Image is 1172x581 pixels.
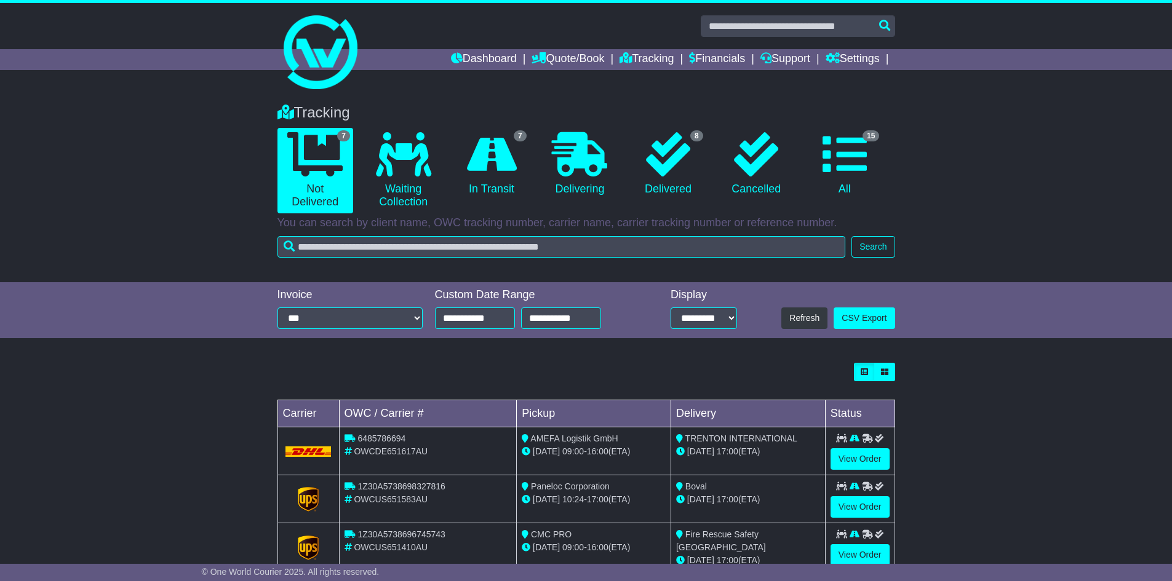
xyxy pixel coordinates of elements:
[676,529,766,552] span: Fire Rescue Safety [GEOGRAPHIC_DATA]
[357,529,445,539] span: 1Z30A5738696745743
[760,49,810,70] a: Support
[357,433,405,443] span: 6485786694
[277,128,353,213] a: 7 Not Delivered
[630,128,706,200] a: 8 Delivered
[587,494,608,504] span: 17:00
[671,288,737,302] div: Display
[453,128,529,200] a: 7 In Transit
[542,128,618,200] a: Delivering
[514,130,527,141] span: 7
[831,496,890,518] a: View Order
[277,216,895,230] p: You can search by client name, OWC tracking number, carrier name, carrier tracking number or refe...
[298,487,319,512] img: GetCarrierServiceLogo
[687,494,714,504] span: [DATE]
[533,446,560,456] span: [DATE]
[685,433,797,443] span: TRENTON INTERNATIONAL
[522,445,666,458] div: - (ETA)
[831,544,890,566] a: View Order
[530,433,618,443] span: AMEFA Logistik GmbH
[717,446,738,456] span: 17:00
[435,288,632,302] div: Custom Date Range
[687,446,714,456] span: [DATE]
[689,49,745,70] a: Financials
[531,481,610,491] span: Paneloc Corporation
[339,400,517,427] td: OWC / Carrier #
[690,130,703,141] span: 8
[807,128,882,200] a: 15 All
[685,481,707,491] span: Boval
[357,481,445,491] span: 1Z30A5738698327816
[531,529,572,539] span: CMC PRO
[271,104,901,122] div: Tracking
[676,493,820,506] div: (ETA)
[851,236,895,258] button: Search
[202,567,380,577] span: © One World Courier 2025. All rights reserved.
[277,400,339,427] td: Carrier
[522,493,666,506] div: - (ETA)
[285,446,332,456] img: DHL.png
[834,307,895,329] a: CSV Export
[825,400,895,427] td: Status
[562,542,584,552] span: 09:00
[676,445,820,458] div: (ETA)
[687,555,714,565] span: [DATE]
[277,288,423,302] div: Invoice
[781,307,827,329] button: Refresh
[671,400,825,427] td: Delivery
[717,555,738,565] span: 17:00
[533,494,560,504] span: [DATE]
[719,128,794,200] a: Cancelled
[717,494,738,504] span: 17:00
[676,554,820,567] div: (ETA)
[562,446,584,456] span: 09:00
[298,536,319,560] img: GetCarrierServiceLogo
[365,128,441,213] a: Waiting Collection
[562,494,584,504] span: 10:24
[587,446,608,456] span: 16:00
[863,130,879,141] span: 15
[337,130,350,141] span: 7
[532,49,604,70] a: Quote/Book
[354,446,428,456] span: OWCDE651617AU
[587,542,608,552] span: 16:00
[451,49,517,70] a: Dashboard
[354,494,428,504] span: OWCUS651583AU
[522,541,666,554] div: - (ETA)
[354,542,428,552] span: OWCUS651410AU
[533,542,560,552] span: [DATE]
[517,400,671,427] td: Pickup
[620,49,674,70] a: Tracking
[826,49,880,70] a: Settings
[831,448,890,470] a: View Order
